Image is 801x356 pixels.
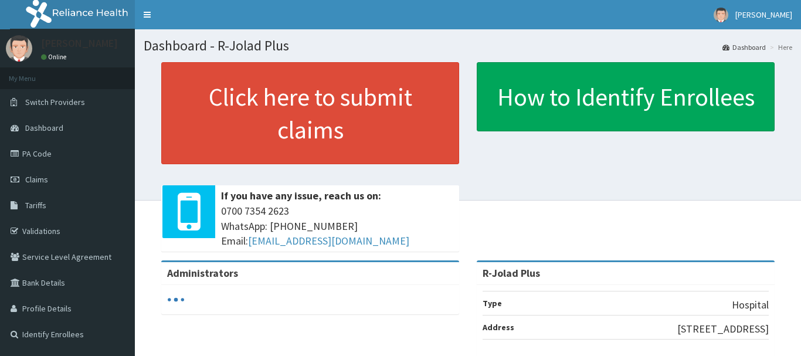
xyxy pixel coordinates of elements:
[732,297,769,313] p: Hospital
[41,53,69,61] a: Online
[722,42,766,52] a: Dashboard
[25,123,63,133] span: Dashboard
[144,38,792,53] h1: Dashboard - R-Jolad Plus
[483,298,502,308] b: Type
[161,62,459,164] a: Click here to submit claims
[25,200,46,211] span: Tariffs
[167,266,238,280] b: Administrators
[714,8,728,22] img: User Image
[477,62,775,131] a: How to Identify Enrollees
[41,38,118,49] p: [PERSON_NAME]
[221,204,453,249] span: 0700 7354 2623 WhatsApp: [PHONE_NUMBER] Email:
[167,291,185,308] svg: audio-loading
[248,234,409,247] a: [EMAIL_ADDRESS][DOMAIN_NAME]
[483,322,514,333] b: Address
[735,9,792,20] span: [PERSON_NAME]
[25,174,48,185] span: Claims
[483,266,540,280] strong: R-Jolad Plus
[25,97,85,107] span: Switch Providers
[6,35,32,62] img: User Image
[767,42,792,52] li: Here
[221,189,381,202] b: If you have any issue, reach us on:
[677,321,769,337] p: [STREET_ADDRESS]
